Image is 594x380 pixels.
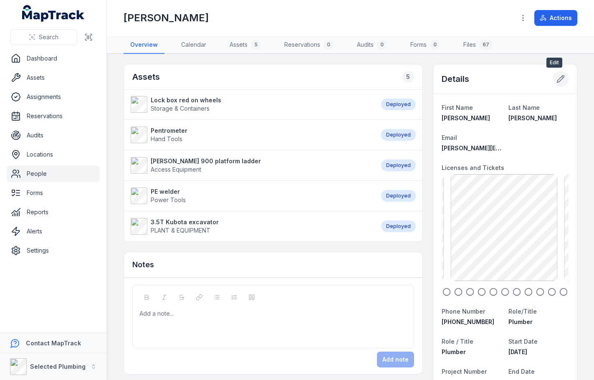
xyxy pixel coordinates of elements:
a: Assignments [7,89,100,105]
a: Reservations [7,108,100,124]
span: Access Equipment [151,166,201,173]
span: [DATE] [508,348,527,355]
span: [PHONE_NUMBER] [442,318,494,325]
div: Deployed [381,220,416,232]
h2: Assets [132,71,160,83]
a: Assets [7,69,100,86]
span: Last Name [508,104,540,111]
span: [PERSON_NAME] [508,114,557,122]
a: Audits0 [350,36,394,54]
h1: [PERSON_NAME] [124,11,209,25]
span: First Name [442,104,473,111]
a: Forms [7,185,100,201]
a: Forms0 [404,36,447,54]
span: [PERSON_NAME] [442,114,490,122]
span: Power Tools [151,196,186,203]
a: Dashboard [7,50,100,67]
a: Locations [7,146,100,163]
a: Audits [7,127,100,144]
strong: Pentrometer [151,127,187,135]
a: People [7,165,100,182]
h2: Details [442,73,469,85]
a: 3.5T Kubota excavatorPLANT & EQUIPMENT [131,218,373,235]
div: 5 [251,40,261,50]
span: Plumber [508,318,533,325]
div: 67 [479,40,493,50]
a: Calendar [174,36,213,54]
strong: Selected Plumbing [30,363,86,370]
span: Phone Number [442,308,485,315]
div: Deployed [381,190,416,202]
h3: Notes [132,259,154,271]
span: Storage & Containers [151,105,210,112]
span: Hand Tools [151,135,182,142]
div: Deployed [381,160,416,171]
span: Edit [546,58,562,68]
a: Lock box red on wheelsStorage & Containers [131,96,373,113]
strong: Contact MapTrack [26,339,81,347]
div: 0 [377,40,387,50]
strong: Lock box red on wheels [151,96,221,104]
a: MapTrack [22,5,85,22]
span: Project Number [442,368,487,375]
span: Email [442,134,457,141]
a: [PERSON_NAME] 900 platform ladderAccess Equipment [131,157,373,174]
div: 0 [324,40,334,50]
button: Search [10,29,77,45]
a: Reports [7,204,100,220]
div: Deployed [381,129,416,141]
div: 0 [430,40,440,50]
button: Actions [534,10,577,26]
span: Plumber [442,348,466,355]
a: Files67 [457,36,499,54]
a: Reservations0 [278,36,340,54]
time: 3/23/2020, 12:00:00 AM [508,348,527,355]
span: Licenses and Tickets [442,164,504,171]
span: Search [39,33,58,41]
span: [PERSON_NAME][EMAIL_ADDRESS][DOMAIN_NAME] [442,144,591,152]
span: End Date [508,368,535,375]
a: PE welderPower Tools [131,187,373,204]
a: PentrometerHand Tools [131,127,373,143]
strong: PE welder [151,187,186,196]
strong: 3.5T Kubota excavator [151,218,219,226]
a: Overview [124,36,164,54]
div: Deployed [381,99,416,110]
strong: [PERSON_NAME] 900 platform ladder [151,157,261,165]
a: Assets5 [223,36,268,54]
span: Start Date [508,338,538,345]
span: PLANT & EQUIPMENT [151,227,210,234]
a: Alerts [7,223,100,240]
a: Settings [7,242,100,259]
span: Role / Title [442,338,473,345]
span: Role/Title [508,308,537,315]
div: 5 [402,71,414,83]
